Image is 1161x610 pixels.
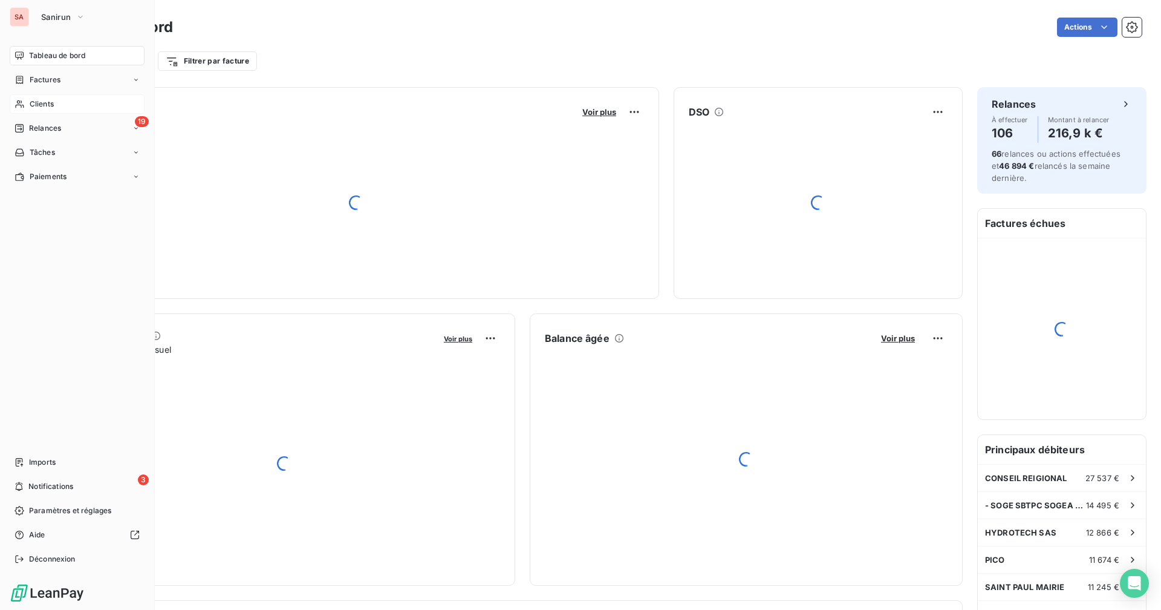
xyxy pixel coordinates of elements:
[1089,555,1119,565] span: 11 674 €
[985,528,1056,537] span: HYDROTECH SAS
[29,530,45,540] span: Aide
[1088,582,1119,592] span: 11 245 €
[582,107,616,117] span: Voir plus
[985,582,1065,592] span: SAINT PAUL MAIRIE
[992,97,1036,111] h6: Relances
[985,473,1067,483] span: CONSEIL REIGIONAL
[440,333,476,344] button: Voir plus
[1086,528,1119,537] span: 12 866 €
[10,7,29,27] div: SA
[29,554,76,565] span: Déconnexion
[1086,500,1119,510] span: 14 495 €
[29,457,56,468] span: Imports
[444,335,472,343] span: Voir plus
[30,99,54,110] span: Clients
[579,107,620,117] button: Voir plus
[1057,18,1117,37] button: Actions
[30,147,55,158] span: Tâches
[985,500,1086,510] span: - SOGE SBTPC SOGEA REUNION INFRASTRUCTURE
[992,149,1120,183] span: relances ou actions effectuées et relancés la semaine dernière.
[29,505,111,516] span: Paramètres et réglages
[1048,116,1110,123] span: Montant à relancer
[545,331,610,346] h6: Balance âgée
[158,51,257,71] button: Filtrer par facture
[1120,569,1149,598] div: Open Intercom Messenger
[992,123,1028,143] h4: 106
[1048,123,1110,143] h4: 216,9 k €
[985,555,1005,565] span: PICO
[978,209,1146,238] h6: Factures échues
[992,116,1028,123] span: À effectuer
[28,481,73,492] span: Notifications
[992,149,1001,159] span: 66
[10,583,85,603] img: Logo LeanPay
[68,343,435,356] span: Chiffre d'affaires mensuel
[877,333,919,344] button: Voir plus
[30,74,60,85] span: Factures
[29,50,85,61] span: Tableau de bord
[1085,473,1119,483] span: 27 537 €
[135,116,149,127] span: 19
[29,123,61,134] span: Relances
[689,105,709,119] h6: DSO
[978,435,1146,464] h6: Principaux débiteurs
[41,12,71,22] span: Sanirun
[30,171,67,182] span: Paiements
[999,161,1034,171] span: 46 894 €
[881,333,915,343] span: Voir plus
[10,525,145,545] a: Aide
[138,474,149,485] span: 3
